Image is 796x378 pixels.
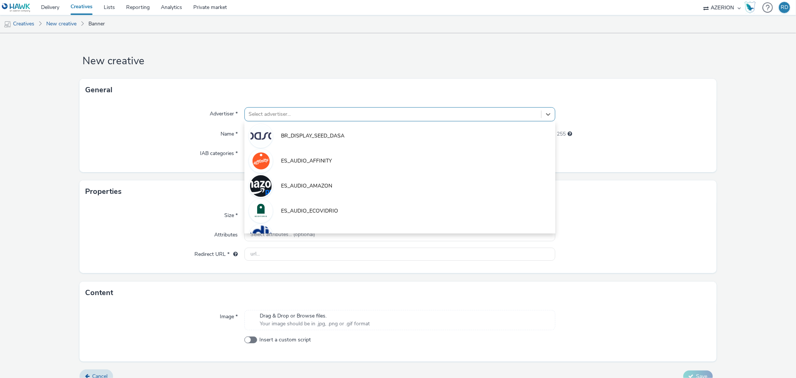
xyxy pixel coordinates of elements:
span: 255 [557,130,566,138]
div: Maximum 255 characters [568,130,572,138]
label: Attributes [211,228,241,239]
span: Insert a custom script [259,336,311,344]
span: BR_DISPLAY_SEED_DASA [281,132,344,140]
img: undefined Logo [2,3,31,12]
img: Hawk Academy [745,1,756,13]
label: Advertiser * [207,107,241,118]
a: Banner [85,15,109,33]
div: URL will be used as a validation URL with some SSPs and it will be the redirection URL of your cr... [230,251,238,258]
img: ES_AUDIO_AMAZON [250,175,272,197]
a: New creative [43,15,80,33]
h3: General [85,84,112,96]
div: RD [781,2,788,13]
img: BR_DISPLAY_SEED_DASA [250,125,272,147]
span: ES_AUDIO_AFFINITY [281,157,332,165]
label: IAB categories * [197,147,241,157]
span: Drag & Drop or Browse files. [260,312,370,320]
span: Select attributes... (optional) [250,232,315,238]
label: Size * [221,209,241,219]
img: mobile [4,21,11,28]
label: Image * [217,310,241,320]
a: Hawk Academy [745,1,759,13]
label: Redirect URL * [191,248,241,258]
label: Name * [218,127,241,138]
input: url... [244,248,555,261]
img: ES_AUDIO_ECOVIDRIO [250,200,272,222]
h1: New creative [79,54,716,68]
span: ES_AUDIO_AMAZON [281,182,332,190]
img: ES_AUDIO_MUNDIPLAN [250,225,272,247]
h3: Content [85,287,113,298]
span: ES_AUDIO_MUNDIPLAN [281,232,340,240]
span: Your image should be in .jpg, .png or .gif format [260,320,370,328]
img: ES_AUDIO_AFFINITY [250,150,272,172]
span: ES_AUDIO_ECOVIDRIO [281,207,338,215]
h3: Properties [85,186,122,197]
